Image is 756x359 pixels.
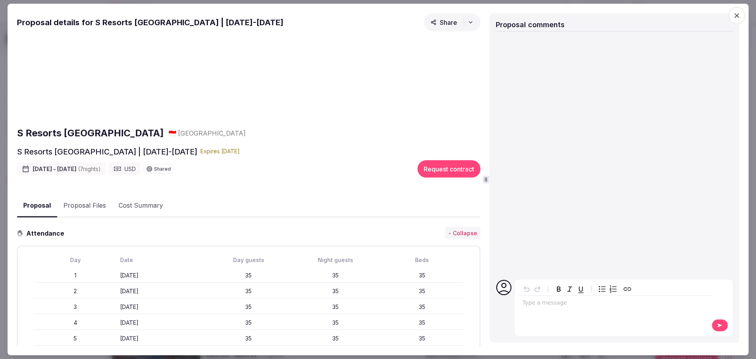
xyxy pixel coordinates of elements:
[207,256,291,264] div: Day guests
[17,17,283,28] h2: Proposal details for S Resorts [GEOGRAPHIC_DATA] | [DATE]-[DATE]
[294,303,377,311] div: 35
[207,335,291,342] div: 35
[380,256,464,264] div: Beds
[553,284,564,295] button: Bold
[380,287,464,295] div: 35
[17,126,164,140] a: S Resorts [GEOGRAPHIC_DATA]
[120,256,204,264] div: Date
[380,272,464,279] div: 35
[597,284,619,295] div: toggle group
[33,335,117,342] div: 5
[169,129,176,137] span: 🇮🇩
[172,34,325,120] img: Gallery photo 2
[200,147,240,155] div: Expire s [DATE]
[597,284,608,295] button: Bulleted list
[380,303,464,311] div: 35
[120,272,204,279] div: [DATE]
[17,34,169,120] img: Gallery photo 1
[33,287,117,295] div: 2
[622,284,633,295] button: Create link
[207,272,291,279] div: 35
[294,287,377,295] div: 35
[33,256,117,264] div: Day
[112,194,169,217] button: Cost Summary
[17,146,197,157] h2: S Resorts [GEOGRAPHIC_DATA] | [DATE]-[DATE]
[445,227,480,239] button: - Collapse
[294,256,377,264] div: Night guests
[207,319,291,327] div: 35
[109,162,141,175] div: USD
[57,194,112,217] button: Proposal Files
[33,165,101,173] span: [DATE] - [DATE]
[608,284,619,295] button: Numbered list
[120,303,204,311] div: [DATE]
[33,303,117,311] div: 3
[120,287,204,295] div: [DATE]
[120,319,204,327] div: [DATE]
[519,296,712,312] div: editable markdown
[120,335,204,342] div: [DATE]
[328,34,480,120] img: Gallery photo 3
[380,335,464,342] div: 35
[424,13,480,31] button: Share
[294,335,377,342] div: 35
[17,194,57,217] button: Proposal
[23,228,70,238] h3: Attendance
[154,166,171,171] span: Shared
[496,20,565,28] span: Proposal comments
[575,284,586,295] button: Underline
[207,303,291,311] div: 35
[417,160,480,177] button: Request contract
[430,18,457,26] span: Share
[169,128,176,137] button: 🇮🇩
[78,166,101,172] span: ( 7 night s )
[294,272,377,279] div: 35
[564,284,575,295] button: Italic
[178,128,246,137] span: [GEOGRAPHIC_DATA]
[294,319,377,327] div: 35
[207,287,291,295] div: 35
[33,272,117,279] div: 1
[380,319,464,327] div: 35
[33,319,117,327] div: 4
